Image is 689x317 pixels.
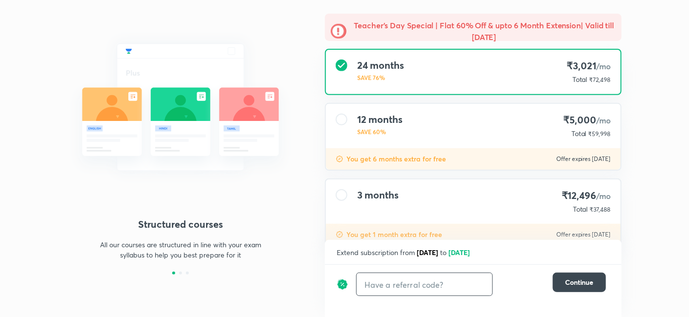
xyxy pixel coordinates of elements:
p: Total [571,129,587,139]
span: [DATE] [417,248,438,257]
p: Offer expires [DATE] [556,231,611,238]
h4: ₹5,000 [564,114,611,127]
p: SAVE 76% [357,73,404,82]
span: /mo [596,115,611,125]
h4: 24 months [357,59,404,71]
img: daily_live_classes_be8fa5af21.svg [67,22,294,192]
p: All our courses are structured in line with your exam syllabus to help you best prepare for it [96,239,265,260]
h4: 12 months [357,114,403,125]
h4: Structured courses [67,217,294,232]
p: Total [573,204,588,214]
span: ₹72,498 [589,76,611,83]
img: discount [337,273,348,296]
img: discount [336,231,344,238]
p: You get 6 months extra for free [346,154,446,164]
p: Total [572,75,588,84]
span: [DATE] [448,248,470,257]
span: ₹59,998 [588,130,611,138]
h4: ₹3,021 [567,59,611,73]
span: /mo [596,191,611,201]
button: Continue [553,273,606,292]
img: - [331,23,346,39]
img: discount [336,155,344,163]
span: Extend subscription from to [337,248,472,257]
p: You get 1 month extra for free [346,230,442,239]
p: Offer expires [DATE] [556,155,611,163]
h4: 3 months [357,189,399,201]
h4: ₹12,496 [562,189,611,202]
span: /mo [596,61,611,71]
span: Continue [565,277,594,287]
p: SAVE 60% [357,127,403,136]
input: Have a referral code? [357,273,492,296]
p: To be paid as a one-time payment [317,254,629,262]
span: ₹37,488 [590,206,611,213]
h5: Teacher's Day Special | Flat 60% Off & upto 6 Month Extension| Valid till [DATE] [352,20,616,43]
